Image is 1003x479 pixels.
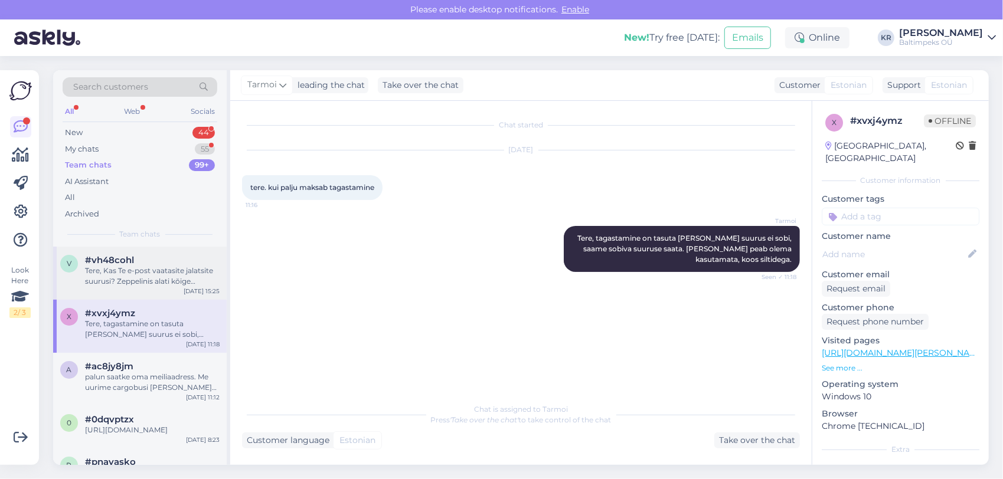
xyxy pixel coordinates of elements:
[831,79,867,91] span: Estonian
[878,29,894,46] div: KR
[752,216,796,225] span: Tarmoi
[67,312,71,321] span: x
[85,308,135,319] span: #xvxj4ymz
[65,143,99,155] div: My chats
[822,347,985,358] a: [URL][DOMAIN_NAME][PERSON_NAME]
[899,28,983,38] div: [PERSON_NAME]
[822,408,979,420] p: Browser
[85,414,134,425] span: #0dqvptzx
[85,361,133,372] span: #ac8jy8jm
[195,143,215,155] div: 55
[822,334,979,347] p: Visited pages
[724,27,771,49] button: Emails
[899,38,983,47] div: Baltimpeks OÜ
[822,175,979,186] div: Customer information
[775,79,821,91] div: Customer
[822,193,979,205] p: Customer tags
[822,301,979,314] p: Customer phone
[822,444,979,455] div: Extra
[899,28,996,47] a: [PERSON_NAME]Baltimpeks OÜ
[186,435,220,444] div: [DATE] 8:23
[822,363,979,373] p: See more ...
[192,127,215,139] div: 44
[63,104,76,119] div: All
[752,273,796,281] span: Seen ✓ 11:18
[67,259,71,268] span: v
[825,140,956,165] div: [GEOGRAPHIC_DATA], [GEOGRAPHIC_DATA]
[247,78,277,91] span: Tarmoi
[822,248,966,261] input: Add name
[73,81,148,93] span: Search customers
[624,32,649,43] b: New!
[67,461,72,470] span: p
[931,79,967,91] span: Estonian
[822,391,979,403] p: Windows 10
[822,208,979,225] input: Add a tag
[924,114,976,127] span: Offline
[186,393,220,402] div: [DATE] 11:12
[85,372,220,393] div: palun saatke oma meiliaadress. Me uurime cargobusi [PERSON_NAME] Tallinna ja saadame Teile arve. ...
[65,159,112,171] div: Team chats
[122,104,143,119] div: Web
[189,159,215,171] div: 99+
[85,265,220,287] div: Tere, Kas Te e-post vaatasite jalatsite suurusi? Zeppelinis alati kõige suurem valik. Me asume [G...
[246,201,290,209] span: 11:16
[242,120,800,130] div: Chat started
[832,118,837,127] span: x
[431,415,612,424] span: Press to take control of the chat
[850,114,924,128] div: # xvxj4ymz
[85,425,220,435] div: [URL][DOMAIN_NAME]
[822,378,979,391] p: Operating system
[474,405,568,414] span: Chat is assigned to Tarmoi
[293,79,365,91] div: leading the chat
[9,265,31,318] div: Look Here
[883,79,921,91] div: Support
[85,457,136,467] span: #pnavasko
[822,314,929,330] div: Request phone number
[714,432,800,448] div: Take over the chat
[85,319,220,340] div: Tere, tagastamine on tasuta [PERSON_NAME] suurus ei sobi, saame sobiva suuruse saata. [PERSON_NAM...
[65,176,109,188] div: AI Assistant
[822,268,979,281] p: Customer email
[9,307,31,318] div: 2 / 3
[188,104,217,119] div: Socials
[558,4,593,15] span: Enable
[378,77,463,93] div: Take over the chat
[65,208,99,220] div: Archived
[186,340,220,349] div: [DATE] 11:18
[822,420,979,432] p: Chrome [TECHNICAL_ID]
[822,462,979,474] p: Notes
[250,183,374,192] span: tere. kui palju maksab tagastamine
[785,27,850,48] div: Online
[9,80,32,102] img: Askly Logo
[65,192,75,204] div: All
[65,127,83,139] div: New
[822,281,890,297] div: Request email
[242,145,800,155] div: [DATE]
[242,434,329,447] div: Customer language
[450,415,519,424] i: 'Take over the chat'
[822,230,979,242] p: Customer name
[120,229,161,239] span: Team chats
[184,287,220,296] div: [DATE] 15:25
[67,418,71,427] span: 0
[624,31,720,45] div: Try free [DATE]:
[339,434,375,447] span: Estonian
[85,255,134,265] span: #vh48cohl
[577,234,793,264] span: Tere, tagastamine on tasuta [PERSON_NAME] suurus ei sobi, saame sobiva suuruse saata. [PERSON_NAM...
[67,365,72,374] span: a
